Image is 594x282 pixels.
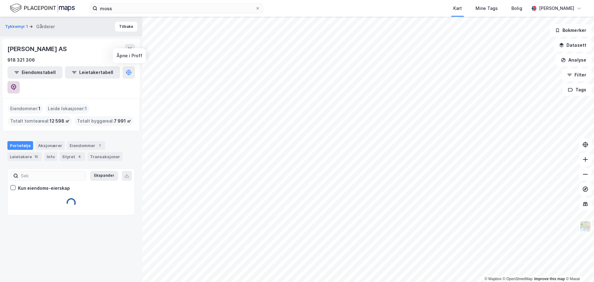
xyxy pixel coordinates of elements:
button: Filter [562,69,592,81]
button: Eiendomstabell [7,66,62,79]
button: Datasett [554,39,592,51]
a: Mapbox [484,277,501,281]
span: 1 [38,105,41,112]
button: Ekspander [90,171,118,181]
div: 1 [97,142,103,149]
button: Analyse [556,54,592,66]
img: spinner.a6d8c91a73a9ac5275cf975e30b51cfb.svg [66,198,76,208]
div: Kart [453,5,462,12]
div: Info [44,152,57,161]
button: Leietakertabell [65,66,120,79]
div: Leide lokasjoner : [45,104,89,114]
div: Gårdeier [36,23,55,30]
div: 15 [33,154,39,160]
button: Tykkemyr 1 [5,24,29,30]
div: 918 321 306 [7,56,35,64]
span: 7 991 ㎡ [114,117,131,125]
a: Improve this map [534,277,565,281]
div: Eiendommer [67,141,105,150]
div: Styret [60,152,85,161]
div: Portefølje [7,141,33,150]
div: [PERSON_NAME] AS [7,44,68,54]
span: 12 598 ㎡ [49,117,70,125]
div: Totalt byggareal : [75,116,134,126]
input: Søk på adresse, matrikkel, gårdeiere, leietakere eller personer [97,4,255,13]
a: OpenStreetMap [503,277,533,281]
div: 4 [76,154,83,160]
img: Z [579,220,591,232]
button: Bokmerker [550,24,592,37]
div: Bolig [511,5,522,12]
iframe: Chat Widget [563,252,594,282]
button: Tags [563,84,592,96]
div: Mine Tags [476,5,498,12]
input: Søk [18,171,86,180]
div: Eiendommer : [8,104,43,114]
span: 1 [85,105,87,112]
button: Tilbake [115,22,137,32]
div: Totalt tomteareal : [8,116,72,126]
div: Aksjonærer [36,141,65,150]
div: Transaksjoner [88,152,123,161]
img: logo.f888ab2527a4732fd821a326f86c7f29.svg [10,3,75,14]
div: [PERSON_NAME] [539,5,574,12]
div: Leietakere [7,152,42,161]
div: Kun eiendoms-eierskap [18,184,70,192]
